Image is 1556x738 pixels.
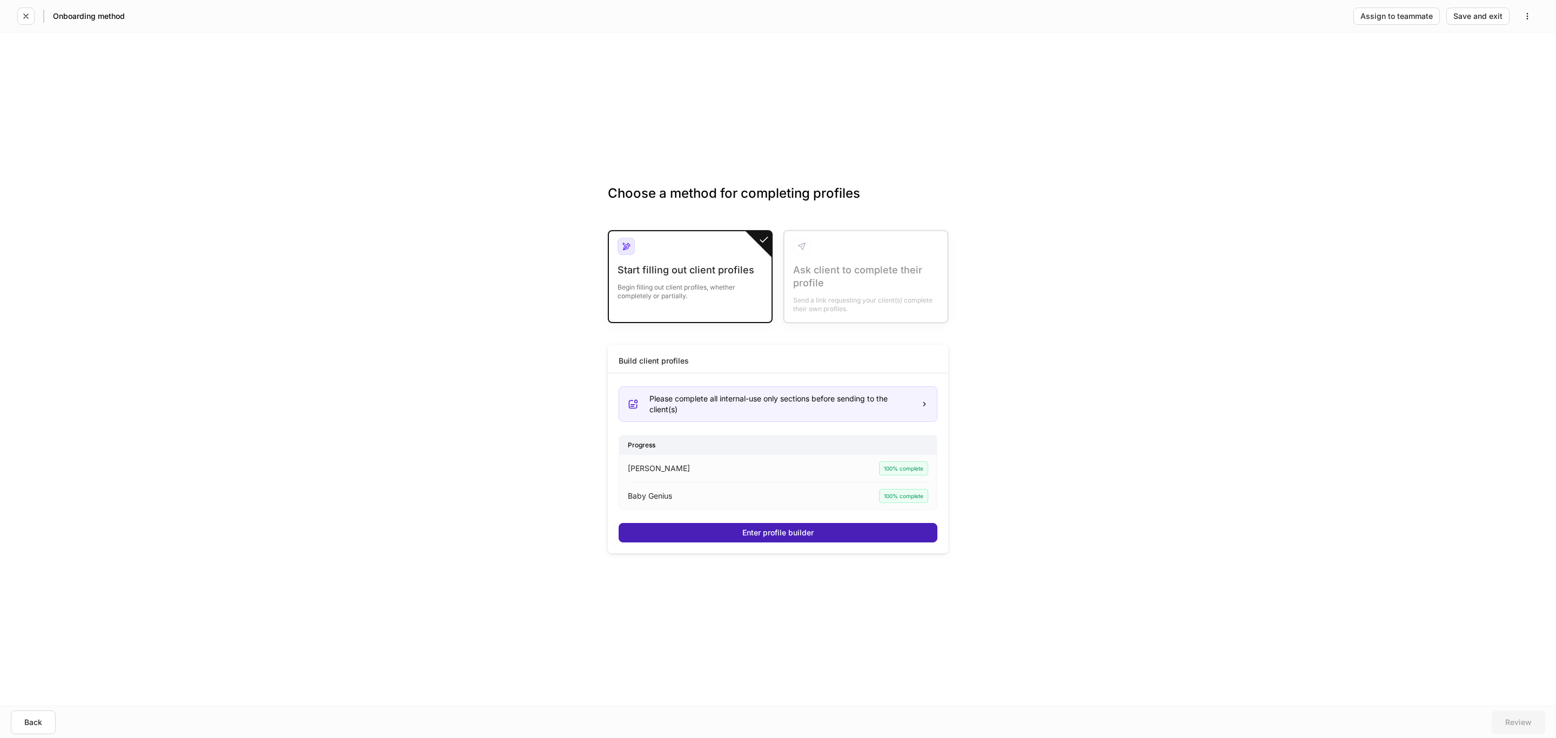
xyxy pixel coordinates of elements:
div: Assign to teammate [1360,12,1433,20]
div: Please complete all internal-use only sections before sending to the client(s) [649,393,912,415]
div: Begin filling out client profiles, whether completely or partially. [618,277,763,300]
p: [PERSON_NAME] [628,463,690,474]
h3: Choose a method for completing profiles [608,185,948,219]
div: Back [24,719,42,726]
p: Baby Genius [628,491,672,501]
div: Save and exit [1453,12,1503,20]
button: Back [11,710,56,734]
button: Assign to teammate [1353,8,1440,25]
div: Start filling out client profiles [618,264,763,277]
div: Build client profiles [619,355,689,366]
div: Enter profile builder [742,529,814,536]
div: Progress [619,435,937,454]
h5: Onboarding method [53,11,125,22]
div: 100% complete [879,461,928,475]
div: 100% complete [879,489,928,503]
button: Save and exit [1446,8,1510,25]
button: Enter profile builder [619,523,937,542]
